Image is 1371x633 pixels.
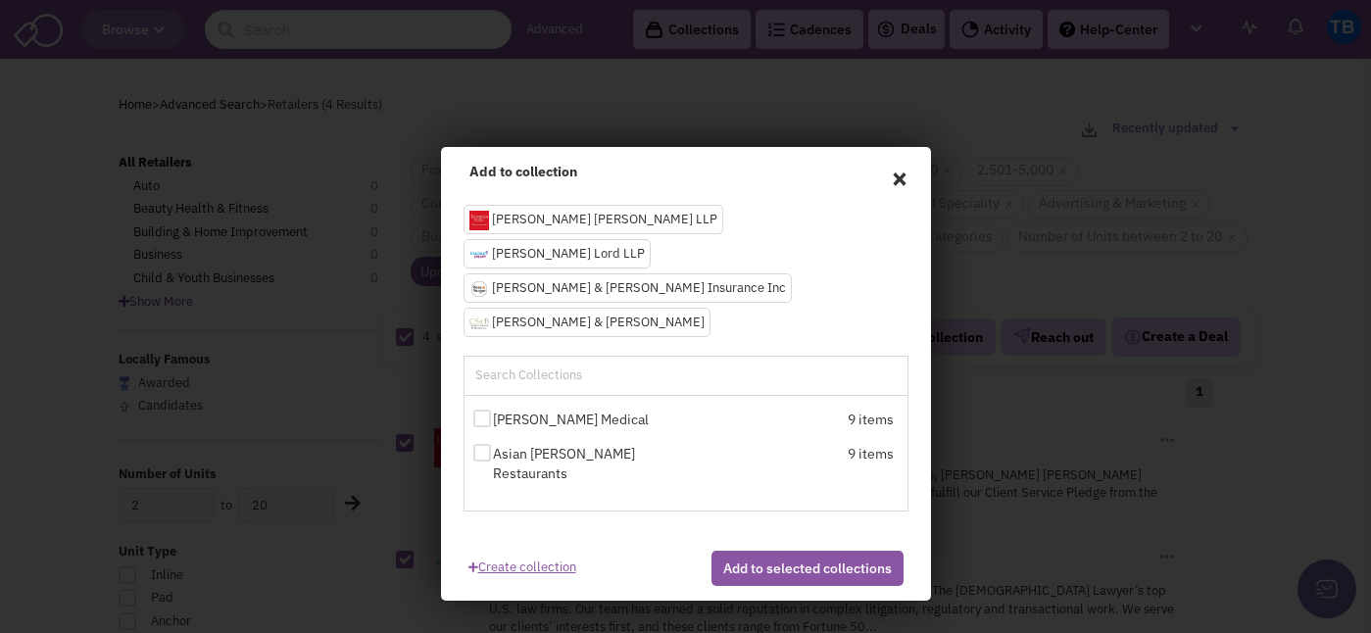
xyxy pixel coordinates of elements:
span: [PERSON_NAME] & [PERSON_NAME] Insurance Inc [492,279,786,296]
div: 9 items [688,410,893,434]
a: Create collection [468,551,576,577]
label: [PERSON_NAME] Medical [473,410,689,429]
div: 9 items [688,444,893,488]
span: × [891,163,908,192]
input: Search Collections [473,365,646,386]
span: [PERSON_NAME] Lord LLP [492,245,645,262]
h4: Add to collection [469,163,903,180]
label: Asian [PERSON_NAME] Restaurants [473,444,689,483]
span: [PERSON_NAME] & [PERSON_NAME] [492,314,705,330]
button: Add to selected collections [711,551,904,586]
span: [PERSON_NAME] [PERSON_NAME] LLP [492,211,717,227]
